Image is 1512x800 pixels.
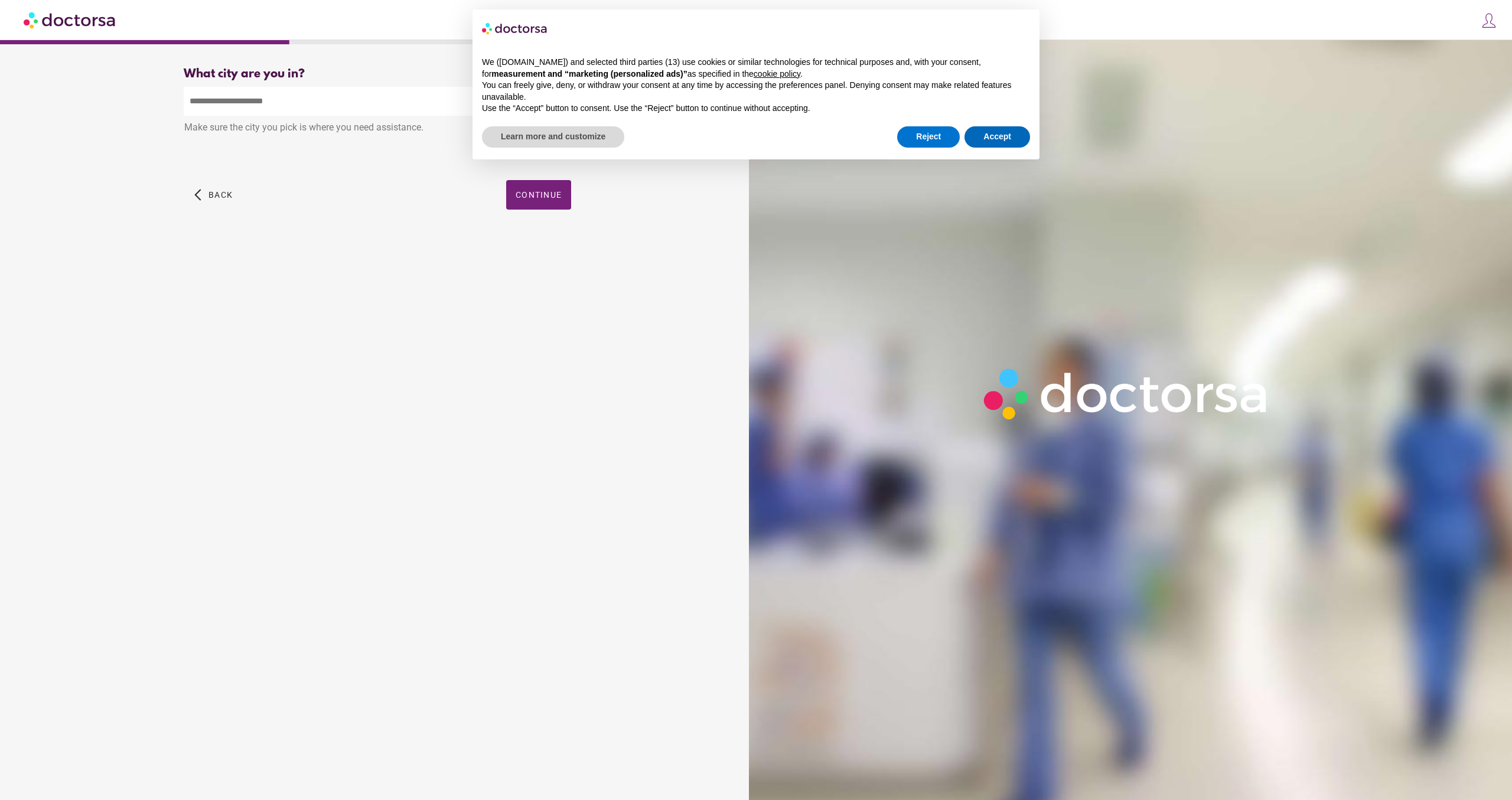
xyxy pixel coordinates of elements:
[482,80,1030,103] p: You can freely give, deny, or withdraw your consent at any time by accessing the preferences pane...
[190,180,237,210] button: arrow_back_ios Back
[506,180,571,210] button: Continue
[184,67,571,81] div: What city are you in?
[976,360,1278,427] img: Logo-Doctorsa-trans-White-partial-flat.png
[482,57,1030,80] p: We ([DOMAIN_NAME]) and selected third parties (13) use cookies or similar technologies for techni...
[208,190,233,200] span: Back
[964,126,1030,148] button: Accept
[482,126,624,148] button: Learn more and customize
[24,6,117,33] img: Doctorsa.com
[1481,12,1497,29] img: icons8-customer-100.png
[754,69,800,79] a: cookie policy
[897,126,960,148] button: Reject
[516,190,562,200] span: Continue
[482,103,1030,115] p: Use the “Accept” button to consent. Use the “Reject” button to continue without accepting.
[491,69,687,79] strong: measurement and “marketing (personalized ads)”
[184,116,571,142] div: Make sure the city you pick is where you need assistance.
[482,19,548,38] img: logo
